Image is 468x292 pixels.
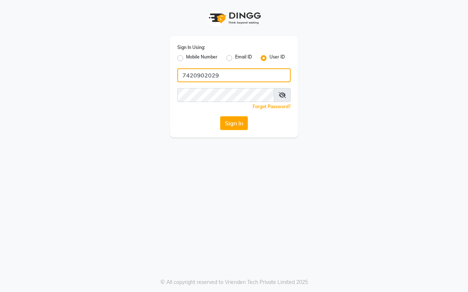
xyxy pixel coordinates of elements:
a: Forgot Password? [253,104,291,109]
label: User ID [269,54,285,62]
label: Sign In Using: [177,44,205,51]
button: Sign In [220,116,248,130]
label: Email ID [235,54,252,62]
input: Username [177,88,274,102]
input: Username [177,68,291,82]
img: logo1.svg [205,7,263,29]
label: Mobile Number [186,54,218,62]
